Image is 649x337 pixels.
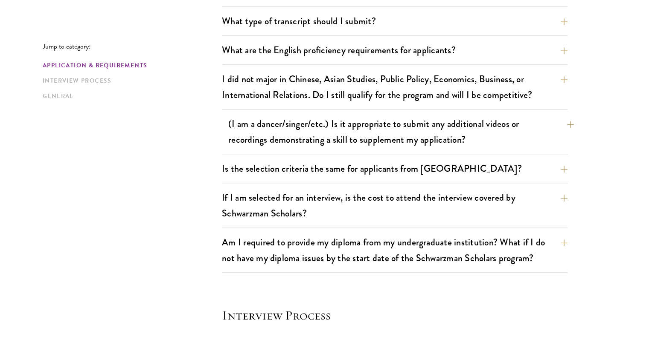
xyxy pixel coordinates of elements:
[222,188,568,223] button: If I am selected for an interview, is the cost to attend the interview covered by Schwarzman Scho...
[222,40,568,60] button: What are the English proficiency requirements for applicants?
[43,43,222,50] p: Jump to category:
[222,233,568,268] button: Am I required to provide my diploma from my undergraduate institution? What if I do not have my d...
[43,92,217,101] a: General
[43,76,217,85] a: Interview Process
[222,307,568,324] h4: Interview Process
[222,159,568,178] button: Is the selection criteria the same for applicants from [GEOGRAPHIC_DATA]?
[222,12,568,31] button: What type of transcript should I submit?
[43,61,217,70] a: Application & Requirements
[222,69,568,104] button: I did not major in Chinese, Asian Studies, Public Policy, Economics, Business, or International R...
[228,114,574,149] button: (I am a dancer/singer/etc.) Is it appropriate to submit any additional videos or recordings demon...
